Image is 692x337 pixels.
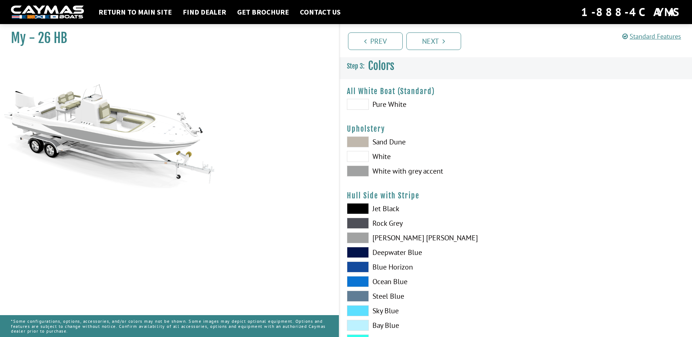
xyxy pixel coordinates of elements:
label: White with grey accent [347,166,509,177]
label: Bay Blue [347,320,509,331]
img: white-logo-c9c8dbefe5ff5ceceb0f0178aa75bf4bb51f6bca0971e226c86eb53dfe498488.png [11,5,84,19]
label: Ocean Blue [347,276,509,287]
h1: My - 26 HB [11,30,321,46]
label: Steel Blue [347,291,509,302]
a: Contact Us [296,7,344,17]
label: Sand Dune [347,136,509,147]
label: [PERSON_NAME] [PERSON_NAME] [347,232,509,243]
h4: Upholstery [347,124,685,133]
label: White [347,151,509,162]
label: Rock Grey [347,218,509,229]
label: Sky Blue [347,305,509,316]
a: Standard Features [622,32,681,40]
a: Next [406,32,461,50]
a: Get Brochure [233,7,293,17]
label: Jet Black [347,203,509,214]
h4: Hull Side with Stripe [347,191,685,200]
a: Prev [348,32,403,50]
h4: All White Boat (Standard) [347,87,685,96]
div: 1-888-4CAYMAS [581,4,681,20]
label: Deepwater Blue [347,247,509,258]
label: Pure White [347,99,509,110]
a: Find Dealer [179,7,230,17]
a: Return to main site [95,7,175,17]
p: *Some configurations, options, accessories, and/or colors may not be shown. Some images may depic... [11,315,328,337]
label: Blue Horizon [347,262,509,272]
